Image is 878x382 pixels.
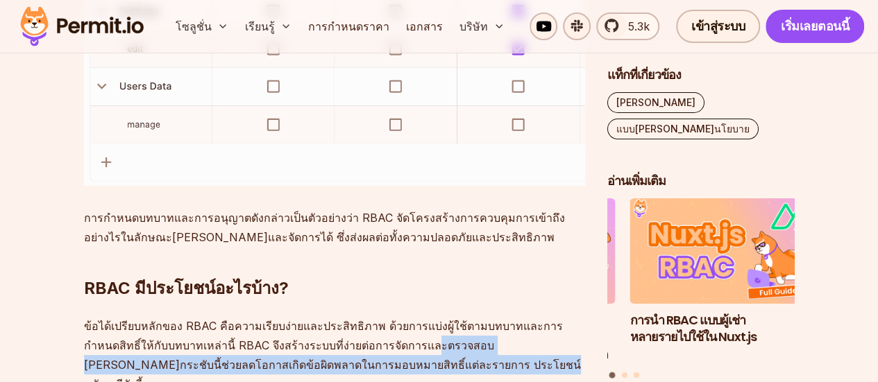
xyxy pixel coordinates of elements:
div: โพสต์ [607,198,795,380]
button: ไปที่สไลด์ที่ 1 [609,372,616,378]
button: ไปที่สไลด์ที่ 2 [622,372,627,377]
button: ไปที่สไลด์ที่ 3 [634,372,639,377]
font: แบบ[PERSON_NAME]นโยบาย [616,123,750,134]
img: การควบคุมการเข้าถึงตามนโยบาย (PBAC) ไม่ได้ดีอย่างที่คุณคิด [428,198,616,304]
font: เข้าสู่ระบบ [691,17,745,35]
li: 1 ใน 3 [630,198,818,363]
font: เริ่มเลยตอนนี้ [781,17,849,35]
font: การกำหนดบทบาทและการอนุญาตดังกล่าวเป็นตัวอย่างว่า RBAC จัดโครงสร้างการควบคุมการเข้าถึงอย่างไรในลัก... [84,211,565,244]
a: [PERSON_NAME] [607,92,704,113]
font: [PERSON_NAME] [616,96,695,108]
font: บริษัท [459,19,488,33]
font: 5.3k [628,19,650,33]
font: เอกสาร [406,19,443,33]
font: แท็กที่เกี่ยวข้อง [607,66,681,83]
img: โลโก้ใบอนุญาต [14,3,150,50]
img: การนำ RBAC แบบผู้เช่าหลายรายไปใช้ใน Nuxt.js [630,198,818,304]
font: โซลูชั่น [176,19,212,33]
a: แบบ[PERSON_NAME]นโยบาย [607,119,759,139]
font: การนำ RBAC แบบผู้เช่าหลายรายไปใช้ใน Nuxt.js [630,311,757,345]
font: RBAC มีประโยชน์อะไรบ้าง? [84,278,289,298]
a: 5.3k [596,12,659,40]
font: อ่านเพิ่มเติม [607,172,666,189]
button: โซลูชั่น [170,12,234,40]
a: การกำหนดราคา [303,12,395,40]
a: เข้าสู่ระบบ [676,10,760,43]
a: เอกสาร [400,12,448,40]
font: เรียนรู้ [245,19,275,33]
button: เรียนรู้ [239,12,297,40]
button: บริษัท [454,12,510,40]
li: 3 จาก 3 [428,198,616,363]
font: การกำหนดราคา [308,19,389,33]
a: เริ่มเลยตอนนี้ [766,10,864,43]
a: การนำ RBAC แบบผู้เช่าหลายรายไปใช้ใน Nuxt.jsการนำ RBAC แบบผู้เช่าหลายรายไปใช้ใน Nuxt.js [630,198,818,363]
